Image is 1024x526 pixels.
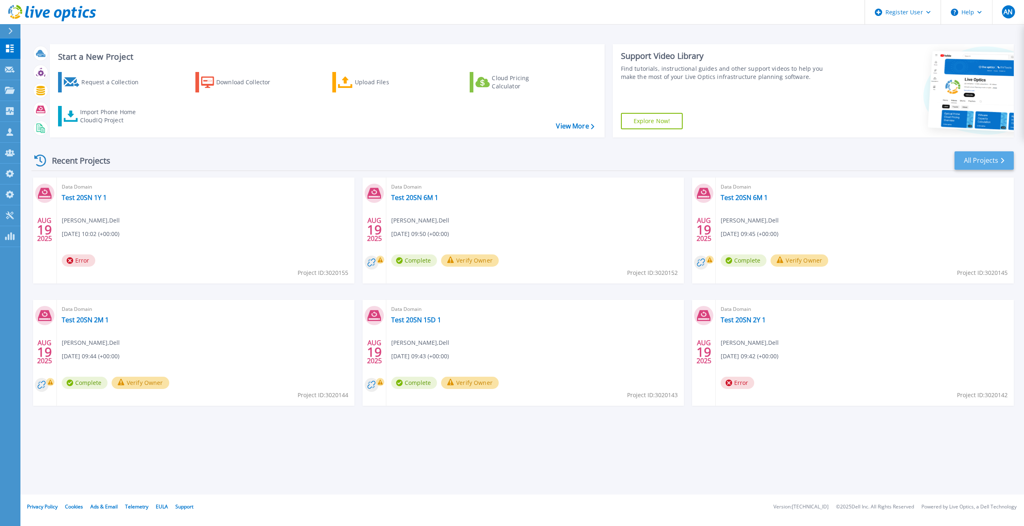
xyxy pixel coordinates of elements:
[621,65,828,81] div: Find tutorials, instructional guides and other support videos to help you make the most of your L...
[836,504,914,510] li: © 2025 Dell Inc. All Rights Reserved
[391,193,438,202] a: Test 20SN 6M 1
[62,338,120,347] span: [PERSON_NAME] , Dell
[391,229,449,238] span: [DATE] 09:50 (+00:00)
[367,337,382,367] div: AUG 2025
[62,254,95,267] span: Error
[721,254,766,267] span: Complete
[355,74,420,90] div: Upload Files
[298,268,348,277] span: Project ID: 3020155
[627,268,678,277] span: Project ID: 3020152
[391,254,437,267] span: Complete
[721,229,778,238] span: [DATE] 09:45 (+00:00)
[721,377,754,389] span: Error
[31,151,121,171] div: Recent Projects
[216,74,282,90] div: Download Collector
[391,316,441,324] a: Test 20SN 15D 1
[621,51,828,61] div: Support Video Library
[62,182,350,191] span: Data Domain
[37,215,52,245] div: AUG 2025
[62,216,120,225] span: [PERSON_NAME] , Dell
[697,226,711,233] span: 19
[391,182,679,191] span: Data Domain
[156,503,168,510] a: EULA
[441,377,499,389] button: Verify Owner
[391,305,679,314] span: Data Domain
[721,316,766,324] a: Test 20SN 2Y 1
[298,391,348,400] span: Project ID: 3020144
[81,74,147,90] div: Request a Collection
[62,193,107,202] a: Test 20SN 1Y 1
[391,377,437,389] span: Complete
[771,254,828,267] button: Verify Owner
[112,377,169,389] button: Verify Owner
[921,504,1017,510] li: Powered by Live Optics, a Dell Technology
[367,226,382,233] span: 19
[37,337,52,367] div: AUG 2025
[391,216,449,225] span: [PERSON_NAME] , Dell
[697,348,711,355] span: 19
[58,52,594,61] h3: Start a New Project
[441,254,499,267] button: Verify Owner
[391,352,449,361] span: [DATE] 09:43 (+00:00)
[492,74,557,90] div: Cloud Pricing Calculator
[90,503,118,510] a: Ads & Email
[62,305,350,314] span: Data Domain
[957,268,1008,277] span: Project ID: 3020145
[721,216,779,225] span: [PERSON_NAME] , Dell
[175,503,193,510] a: Support
[367,215,382,245] div: AUG 2025
[125,503,148,510] a: Telemetry
[65,503,83,510] a: Cookies
[37,348,52,355] span: 19
[955,151,1014,170] a: All Projects
[367,348,382,355] span: 19
[27,503,58,510] a: Privacy Policy
[1004,9,1013,15] span: AN
[721,352,778,361] span: [DATE] 09:42 (+00:00)
[957,391,1008,400] span: Project ID: 3020142
[721,338,779,347] span: [PERSON_NAME] , Dell
[391,338,449,347] span: [PERSON_NAME] , Dell
[80,108,144,124] div: Import Phone Home CloudIQ Project
[721,182,1008,191] span: Data Domain
[62,229,119,238] span: [DATE] 10:02 (+00:00)
[62,352,119,361] span: [DATE] 09:44 (+00:00)
[627,391,678,400] span: Project ID: 3020143
[696,337,712,367] div: AUG 2025
[721,193,768,202] a: Test 20SN 6M 1
[556,122,594,130] a: View More
[696,215,712,245] div: AUG 2025
[62,316,109,324] a: Test 20SN 2M 1
[58,72,149,92] a: Request a Collection
[62,377,108,389] span: Complete
[721,305,1008,314] span: Data Domain
[332,72,423,92] a: Upload Files
[470,72,561,92] a: Cloud Pricing Calculator
[195,72,287,92] a: Download Collector
[37,226,52,233] span: 19
[621,113,683,129] a: Explore Now!
[773,504,829,510] li: Version: [TECHNICAL_ID]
